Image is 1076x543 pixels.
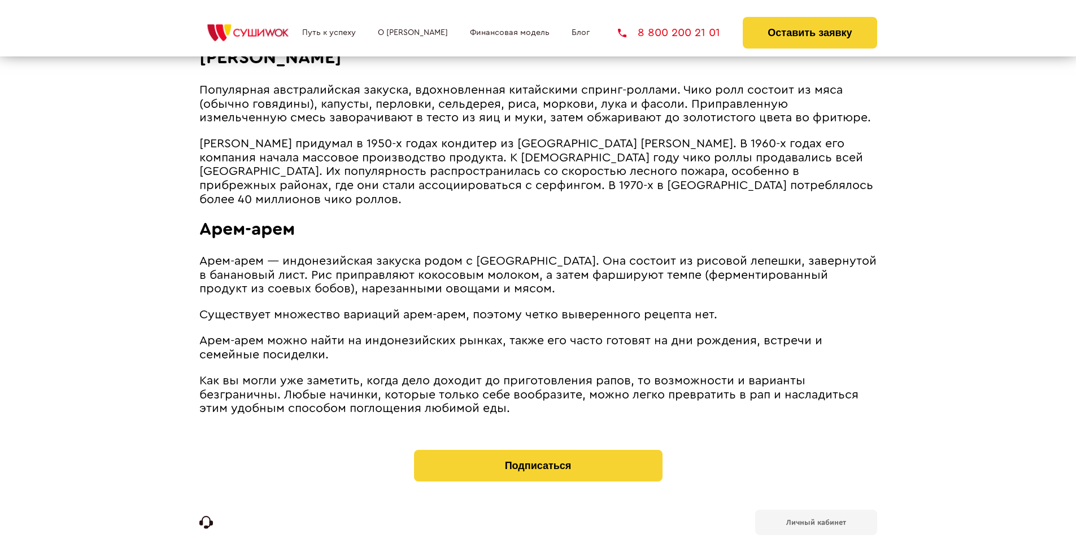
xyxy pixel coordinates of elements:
[638,27,720,38] span: 8 800 200 21 01
[199,375,859,414] span: Как вы могли уже заметить, когда дело доходит до приготовления рапов, то возможности и варианты б...
[572,28,590,37] a: Блог
[378,28,448,37] a: О [PERSON_NAME]
[199,309,717,321] span: Существует множество вариаций арем-арем, поэтому четко выверенного рецепта нет.
[199,138,873,205] span: [PERSON_NAME] придумал в 1950-х годах кондитер из [GEOGRAPHIC_DATA] [PERSON_NAME]. В 1960-х годах...
[199,255,877,295] span: Арем-арем ― индонезийская закуска родом с [GEOGRAPHIC_DATA]. Она состоит из рисовой лепешки, заве...
[414,450,663,481] button: Подписаться
[618,27,720,38] a: 8 800 200 21 01
[199,84,871,124] span: Популярная австралийская закуска, вдохновленная китайскими спринг-роллами. Чико ролл состоит из м...
[199,335,822,361] span: Арем-арем можно найти на индонезийских рынках, также его часто готовят на дни рождения, встречи и...
[199,220,295,238] span: Арем-арем
[786,519,846,526] b: Личный кабинет
[302,28,356,37] a: Путь к успеху
[470,28,550,37] a: Финансовая модель
[743,17,877,49] button: Оставить заявку
[755,510,877,535] a: Личный кабинет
